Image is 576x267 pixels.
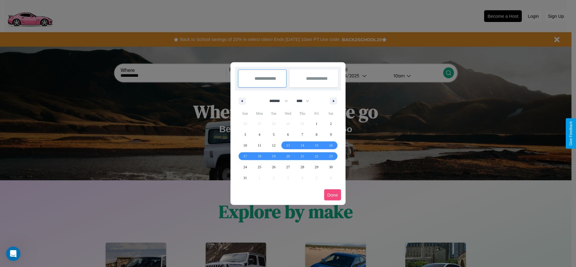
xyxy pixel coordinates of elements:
[238,162,252,172] button: 24
[252,151,266,162] button: 18
[286,162,290,172] span: 27
[281,151,295,162] button: 20
[272,140,276,151] span: 12
[281,109,295,118] span: Wed
[252,109,266,118] span: Mon
[238,129,252,140] button: 3
[281,162,295,172] button: 27
[244,129,246,140] span: 3
[272,162,276,172] span: 26
[267,129,281,140] button: 5
[309,151,324,162] button: 22
[300,151,304,162] span: 21
[243,172,247,183] span: 31
[6,247,20,261] iframe: Intercom live chat
[324,151,338,162] button: 23
[258,140,261,151] span: 11
[238,151,252,162] button: 17
[295,162,309,172] button: 28
[329,151,333,162] span: 23
[258,151,261,162] span: 18
[267,151,281,162] button: 19
[330,129,332,140] span: 9
[243,162,247,172] span: 24
[309,118,324,129] button: 1
[324,109,338,118] span: Sat
[267,109,281,118] span: Tue
[272,151,276,162] span: 19
[309,140,324,151] button: 15
[295,151,309,162] button: 21
[238,172,252,183] button: 31
[273,129,275,140] span: 5
[286,151,290,162] span: 20
[569,121,573,146] div: Give Feedback
[324,189,341,200] button: Done
[316,129,318,140] span: 8
[315,162,318,172] span: 29
[243,151,247,162] span: 17
[329,162,333,172] span: 30
[329,140,333,151] span: 16
[324,129,338,140] button: 9
[252,129,266,140] button: 4
[316,118,318,129] span: 1
[267,140,281,151] button: 12
[324,118,338,129] button: 2
[238,109,252,118] span: Sun
[258,129,260,140] span: 4
[300,162,304,172] span: 28
[281,140,295,151] button: 13
[295,129,309,140] button: 7
[324,140,338,151] button: 16
[300,140,304,151] span: 14
[287,129,289,140] span: 6
[315,140,318,151] span: 15
[309,162,324,172] button: 29
[309,129,324,140] button: 8
[252,140,266,151] button: 11
[315,151,318,162] span: 22
[301,129,303,140] span: 7
[309,109,324,118] span: Fri
[238,140,252,151] button: 10
[324,162,338,172] button: 30
[243,140,247,151] span: 10
[281,129,295,140] button: 6
[295,140,309,151] button: 14
[330,118,332,129] span: 2
[252,162,266,172] button: 25
[267,162,281,172] button: 26
[286,140,290,151] span: 13
[258,162,261,172] span: 25
[295,109,309,118] span: Thu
